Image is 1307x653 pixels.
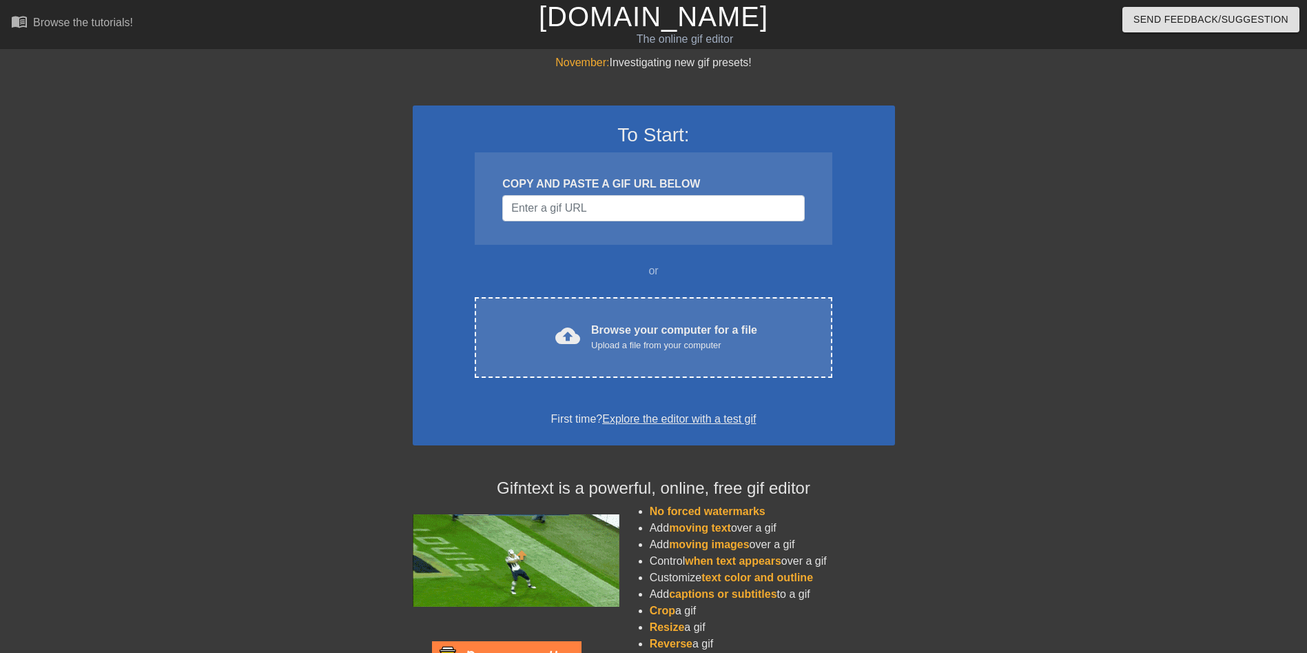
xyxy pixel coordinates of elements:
[555,57,609,68] span: November:
[650,536,895,553] li: Add over a gif
[701,572,813,583] span: text color and outline
[650,619,895,636] li: a gif
[650,605,675,616] span: Crop
[1133,11,1288,28] span: Send Feedback/Suggestion
[650,570,895,586] li: Customize
[650,636,895,652] li: a gif
[650,553,895,570] li: Control over a gif
[442,31,927,48] div: The online gif editor
[602,413,756,425] a: Explore the editor with a test gif
[555,323,580,348] span: cloud_upload
[591,322,757,352] div: Browse your computer for a file
[650,621,685,633] span: Resize
[669,539,749,550] span: moving images
[413,54,895,71] div: Investigating new gif presets!
[650,603,895,619] li: a gif
[431,123,877,147] h3: To Start:
[431,411,877,428] div: First time?
[539,1,768,32] a: [DOMAIN_NAME]
[650,586,895,603] li: Add to a gif
[669,588,776,600] span: captions or subtitles
[1122,7,1299,32] button: Send Feedback/Suggestion
[502,195,804,221] input: Username
[33,17,133,28] div: Browse the tutorials!
[669,522,731,534] span: moving text
[591,339,757,352] div: Upload a file from your computer
[413,514,619,607] img: football_small.gif
[11,13,28,30] span: menu_book
[685,555,781,567] span: when text appears
[11,13,133,34] a: Browse the tutorials!
[650,638,692,650] span: Reverse
[502,176,804,192] div: COPY AND PASTE A GIF URL BELOW
[650,505,765,517] span: No forced watermarks
[413,479,895,499] h4: Gifntext is a powerful, online, free gif editor
[449,263,859,279] div: or
[650,520,895,536] li: Add over a gif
